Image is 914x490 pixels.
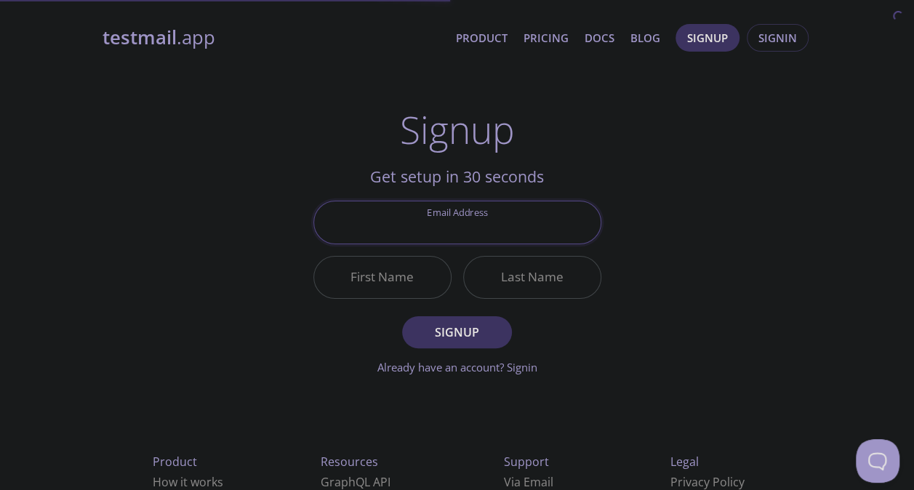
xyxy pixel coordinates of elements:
[670,474,745,490] a: Privacy Policy
[103,25,444,50] a: testmail.app
[377,360,537,374] a: Already have an account? Signin
[153,474,223,490] a: How it works
[524,28,569,47] a: Pricing
[418,322,495,342] span: Signup
[400,108,515,151] h1: Signup
[585,28,614,47] a: Docs
[504,454,549,470] span: Support
[321,454,378,470] span: Resources
[856,439,899,483] iframe: Help Scout Beacon - Open
[676,24,739,52] button: Signup
[321,474,390,490] a: GraphQL API
[153,454,197,470] span: Product
[630,28,660,47] a: Blog
[402,316,511,348] button: Signup
[687,28,728,47] span: Signup
[747,24,809,52] button: Signin
[758,28,797,47] span: Signin
[456,28,508,47] a: Product
[504,474,553,490] a: Via Email
[670,454,699,470] span: Legal
[103,25,177,50] strong: testmail
[313,164,601,189] h2: Get setup in 30 seconds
